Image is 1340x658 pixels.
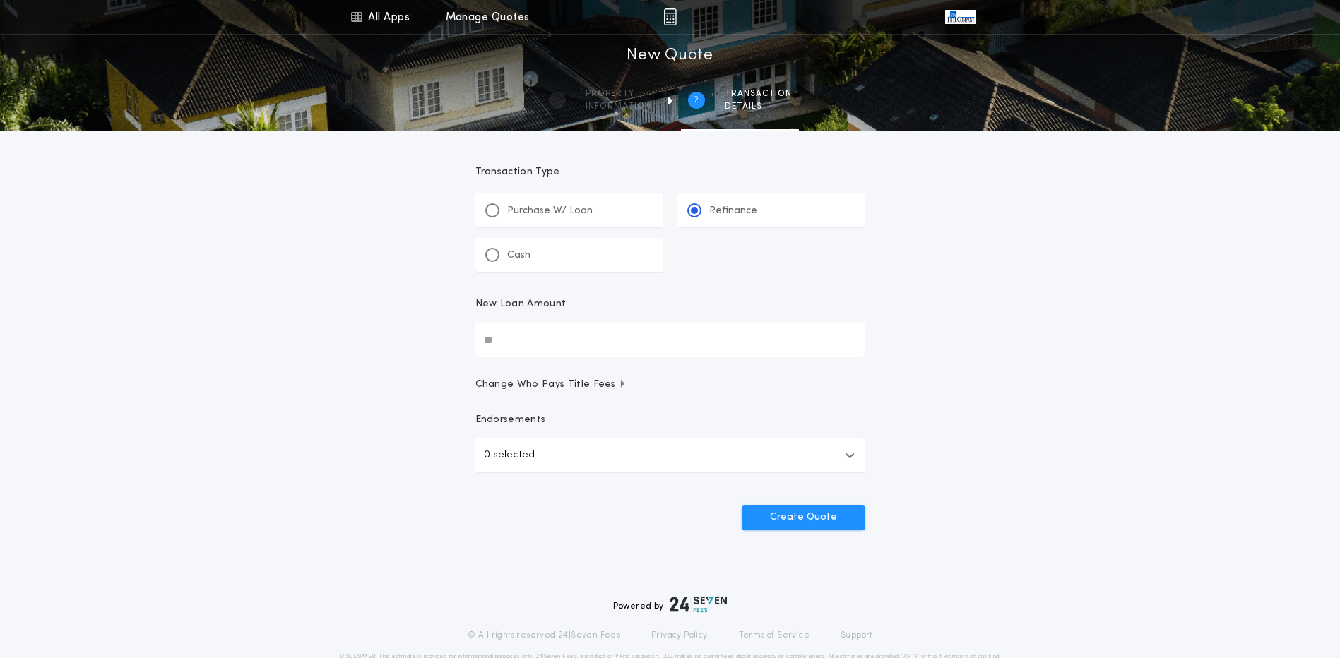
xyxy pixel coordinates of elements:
[475,378,627,392] span: Change Who Pays Title Fees
[663,8,677,25] img: img
[945,10,975,24] img: vs-icon
[841,630,872,641] a: Support
[627,44,713,67] h1: New Quote
[475,323,865,357] input: New Loan Amount
[694,95,699,106] h2: 2
[742,505,865,530] button: Create Quote
[475,165,865,179] p: Transaction Type
[739,630,810,641] a: Terms of Service
[507,249,530,263] p: Cash
[484,447,535,464] p: 0 selected
[725,101,792,112] span: details
[475,413,865,427] p: Endorsements
[586,88,651,100] span: Property
[475,438,865,472] button: 0 selected
[507,204,593,218] p: Purchase W/ Loan
[475,378,865,392] button: Change Who Pays Title Fees
[586,101,651,112] span: information
[651,630,708,641] a: Privacy Policy
[468,630,620,641] p: © All rights reserved. 24|Seven Fees
[613,596,728,613] div: Powered by
[725,88,792,100] span: Transaction
[670,596,728,613] img: logo
[709,204,757,218] p: Refinance
[475,297,567,311] p: New Loan Amount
